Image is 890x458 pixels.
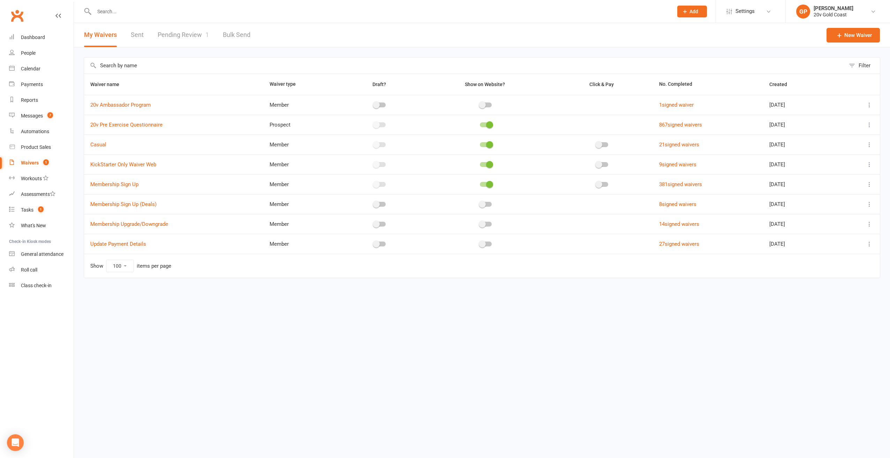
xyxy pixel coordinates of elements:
a: Class kiosk mode [9,278,74,293]
a: KickStarter Only Waiver Web [90,161,156,168]
input: Search... [92,7,668,16]
div: Class check-in [21,283,52,288]
div: Assessments [21,191,55,197]
a: People [9,45,74,61]
div: Dashboard [21,35,45,40]
div: Workouts [21,176,42,181]
span: Add [689,9,698,14]
a: Membership Sign Up (Deals) [90,201,157,207]
a: Workouts [9,171,74,186]
input: Search by name [84,58,845,74]
a: Product Sales [9,139,74,155]
div: Open Intercom Messenger [7,434,24,451]
a: 8signed waivers [659,201,696,207]
td: [DATE] [763,174,838,194]
a: 867signed waivers [659,122,702,128]
td: [DATE] [763,95,838,115]
td: Member [263,234,340,254]
a: 27signed waivers [659,241,699,247]
span: Show on Website? [465,82,505,87]
a: Tasks 1 [9,202,74,218]
a: Payments [9,77,74,92]
td: Member [263,135,340,154]
a: 20v Pre Exercise Questionnaire [90,122,163,128]
span: 1 [43,159,49,165]
button: Show on Website? [459,80,513,89]
button: Filter [845,58,880,74]
a: Pending Review1 [158,23,209,47]
div: Tasks [21,207,33,213]
a: 14signed waivers [659,221,699,227]
td: Member [263,154,340,174]
span: Created [769,82,795,87]
button: Created [769,80,795,89]
button: Waiver name [90,80,127,89]
div: People [21,50,36,56]
span: 7 [47,112,53,118]
td: [DATE] [763,135,838,154]
a: Waivers 1 [9,155,74,171]
div: Automations [21,129,49,134]
div: Roll call [21,267,37,273]
div: Waivers [21,160,39,166]
a: Assessments [9,186,74,202]
div: General attendance [21,251,63,257]
div: Product Sales [21,144,51,150]
div: Filter [859,61,870,70]
a: Roll call [9,262,74,278]
button: Add [677,6,707,17]
div: What's New [21,223,46,228]
a: Update Payment Details [90,241,146,247]
div: 20v Gold Coast [814,12,853,18]
div: Payments [21,82,43,87]
a: Automations [9,124,74,139]
span: Waiver name [90,82,127,87]
a: 9signed waivers [659,161,696,168]
a: Sent [131,23,144,47]
th: Waiver type [263,74,340,95]
td: Prospect [263,115,340,135]
td: [DATE] [763,214,838,234]
button: My Waivers [84,23,117,47]
div: GP [796,5,810,18]
a: General attendance kiosk mode [9,246,74,262]
a: Dashboard [9,30,74,45]
a: Calendar [9,61,74,77]
span: Settings [736,3,755,19]
a: 21signed waivers [659,142,699,148]
td: Member [263,214,340,234]
button: Click & Pay [583,80,621,89]
a: New Waiver [827,28,880,43]
th: No. Completed [653,74,763,95]
a: Membership Sign Up [90,181,138,188]
span: 1 [38,206,44,212]
td: [DATE] [763,115,838,135]
td: [DATE] [763,234,838,254]
a: Bulk Send [223,23,250,47]
a: 20v Ambassador Program [90,102,151,108]
span: Draft? [372,82,386,87]
span: Click & Pay [589,82,614,87]
div: Calendar [21,66,40,71]
div: Show [90,260,171,272]
td: Member [263,194,340,214]
a: Messages 7 [9,108,74,124]
a: Membership Upgrade/Downgrade [90,221,168,227]
a: 1signed waiver [659,102,694,108]
span: 1 [205,31,209,38]
a: 381signed waivers [659,181,702,188]
td: Member [263,174,340,194]
a: Casual [90,142,106,148]
div: Reports [21,97,38,103]
div: Messages [21,113,43,119]
td: Member [263,95,340,115]
td: [DATE] [763,154,838,174]
div: items per page [137,263,171,269]
button: Draft? [366,80,394,89]
a: Clubworx [8,7,26,24]
a: What's New [9,218,74,234]
div: [PERSON_NAME] [814,5,853,12]
td: [DATE] [763,194,838,214]
a: Reports [9,92,74,108]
